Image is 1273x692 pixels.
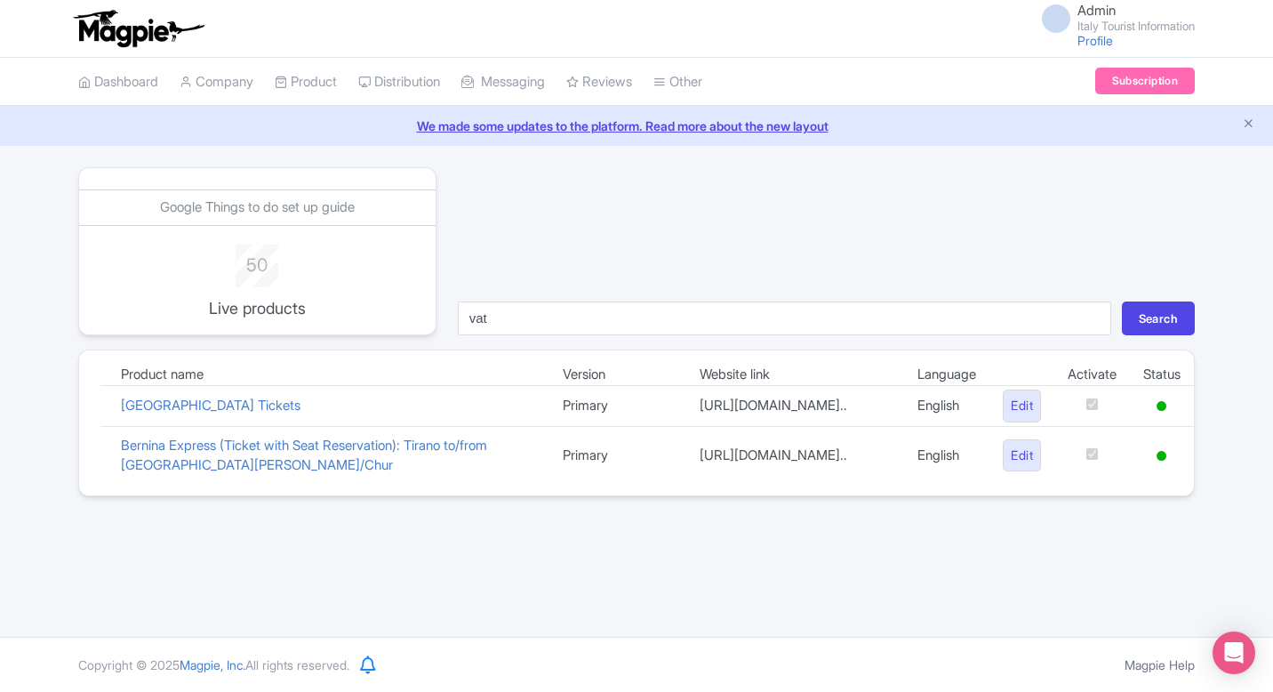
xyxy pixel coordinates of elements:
[549,426,686,485] td: Primary
[1095,68,1195,94] a: Subscription
[69,9,207,48] img: logo-ab69f6fb50320c5b225c76a69d11143b.png
[108,365,549,386] td: Product name
[1077,2,1116,19] span: Admin
[686,426,904,485] td: [URL][DOMAIN_NAME]..
[1125,657,1195,672] a: Magpie Help
[184,296,330,320] p: Live products
[686,386,904,427] td: [URL][DOMAIN_NAME]..
[904,365,989,386] td: Language
[461,58,545,107] a: Messaging
[1003,439,1041,472] a: Edit
[549,386,686,427] td: Primary
[180,58,253,107] a: Company
[1130,365,1194,386] td: Status
[1031,4,1195,32] a: Admin Italy Tourist Information
[1077,20,1195,32] small: Italy Tourist Information
[904,386,989,427] td: English
[160,198,355,215] a: Google Things to do set up guide
[68,656,360,674] div: Copyright © 2025 All rights reserved.
[549,365,686,386] td: Version
[121,397,300,414] a: [GEOGRAPHIC_DATA] Tickets
[78,58,158,107] a: Dashboard
[358,58,440,107] a: Distribution
[686,365,904,386] td: Website link
[1242,115,1255,135] button: Close announcement
[121,437,487,474] a: Bernina Express (Ticket with Seat Reservation): Tirano to/from [GEOGRAPHIC_DATA][PERSON_NAME]/Chur
[1003,390,1041,422] a: Edit
[1054,365,1130,386] td: Activate
[180,657,245,672] span: Magpie, Inc.
[11,117,1262,135] a: We made some updates to the platform. Read more about the new layout
[1122,302,1195,335] button: Search
[653,58,702,107] a: Other
[184,245,330,278] div: 50
[566,58,632,107] a: Reviews
[1077,33,1113,48] a: Profile
[904,426,989,485] td: English
[275,58,337,107] a: Product
[1213,632,1255,674] div: Open Intercom Messenger
[458,302,1111,335] input: Search...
